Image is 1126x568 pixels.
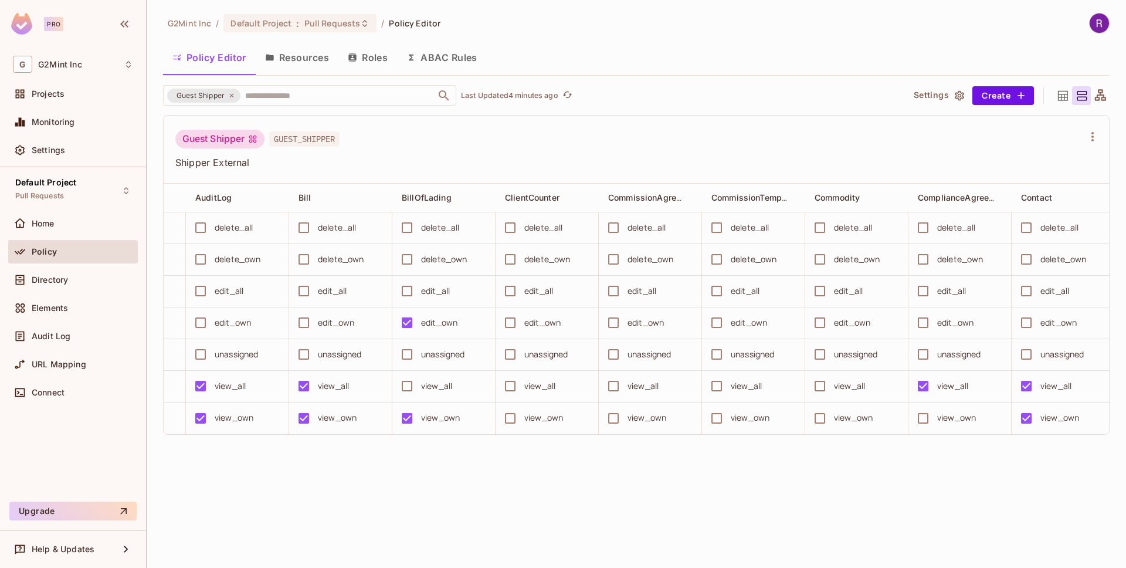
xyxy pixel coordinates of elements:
[937,221,976,234] div: delete_all
[38,60,82,69] span: Workspace: G2Mint Inc
[32,89,65,99] span: Projects
[628,380,659,393] div: view_all
[32,146,65,155] span: Settings
[461,91,558,100] p: Last Updated 4 minutes ago
[230,18,291,29] span: Default Project
[32,388,65,397] span: Connect
[834,316,870,329] div: edit_own
[834,285,863,297] div: edit_all
[269,131,340,147] span: GUEST_SHIPPER
[628,348,671,361] div: unassigned
[318,411,357,424] div: view_own
[1040,411,1079,424] div: view_own
[562,90,572,102] span: refresh
[731,316,767,329] div: edit_own
[318,285,347,297] div: edit_all
[15,178,76,187] span: Default Project
[909,86,968,105] button: Settings
[296,19,300,28] span: :
[937,253,983,266] div: delete_own
[1021,192,1052,202] span: Contact
[421,253,467,266] div: delete_own
[32,360,86,369] span: URL Mapping
[299,192,311,202] span: Bill
[558,89,575,103] span: Click to refresh data
[1040,221,1079,234] div: delete_all
[628,411,666,424] div: view_own
[731,221,769,234] div: delete_all
[215,411,253,424] div: view_own
[628,221,666,234] div: delete_all
[815,192,860,202] span: Commodity
[32,303,68,313] span: Elements
[421,285,450,297] div: edit_all
[505,192,559,202] span: ClientCounter
[1040,348,1084,361] div: unassigned
[44,17,63,31] div: Pro
[436,87,452,104] button: Open
[731,285,759,297] div: edit_all
[163,43,256,72] button: Policy Editor
[1040,316,1077,329] div: edit_own
[711,192,797,203] span: CommissionTemplate
[215,316,251,329] div: edit_own
[524,380,555,393] div: view_all
[318,253,364,266] div: delete_own
[524,221,563,234] div: delete_all
[169,90,232,102] span: Guest Shipper
[731,253,777,266] div: delete_own
[918,192,1009,203] span: ComplianceAgreement
[1040,253,1087,266] div: delete_own
[937,380,968,393] div: view_all
[304,18,361,29] span: Pull Requests
[421,316,457,329] div: edit_own
[937,285,966,297] div: edit_all
[11,13,32,35] img: SReyMgAAAABJRU5ErkJggg==
[318,316,354,329] div: edit_own
[15,191,64,201] span: Pull Requests
[1090,13,1109,33] img: Renato Rabdishta
[32,545,94,554] span: Help & Updates
[318,348,362,361] div: unassigned
[318,380,349,393] div: view_all
[32,117,75,127] span: Monitoring
[937,411,976,424] div: view_own
[834,380,865,393] div: view_all
[731,380,762,393] div: view_all
[256,43,338,72] button: Resources
[937,316,974,329] div: edit_own
[9,502,137,520] button: Upgrade
[32,219,55,228] span: Home
[1040,285,1069,297] div: edit_all
[215,285,243,297] div: edit_all
[421,348,465,361] div: unassigned
[215,221,253,234] div: delete_all
[215,253,261,266] div: delete_own
[524,348,568,361] div: unassigned
[195,192,232,202] span: AuditLog
[175,130,264,148] div: Guest Shipper
[32,275,68,285] span: Directory
[561,89,575,103] button: refresh
[402,192,452,202] span: BillOfLading
[524,253,571,266] div: delete_own
[731,348,775,361] div: unassigned
[524,411,563,424] div: view_own
[167,89,240,103] div: Guest Shipper
[608,192,701,203] span: CommissionAgreement
[216,18,219,29] li: /
[834,348,878,361] div: unassigned
[731,411,769,424] div: view_own
[381,18,384,29] li: /
[628,285,656,297] div: edit_all
[215,380,246,393] div: view_all
[972,86,1034,105] button: Create
[628,253,674,266] div: delete_own
[524,316,561,329] div: edit_own
[421,380,452,393] div: view_all
[389,18,440,29] span: Policy Editor
[397,43,487,72] button: ABAC Rules
[168,18,211,29] span: the active workspace
[215,348,259,361] div: unassigned
[338,43,397,72] button: Roles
